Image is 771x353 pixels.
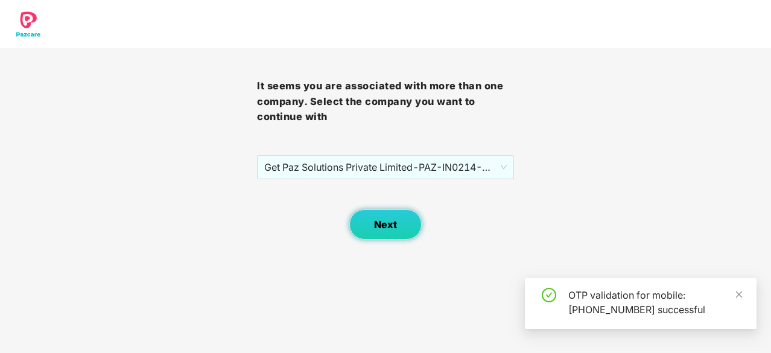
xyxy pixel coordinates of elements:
[257,78,514,125] h3: It seems you are associated with more than one company. Select the company you want to continue with
[349,209,422,240] button: Next
[735,290,743,299] span: close
[374,219,397,231] span: Next
[542,288,556,302] span: check-circle
[568,288,742,317] div: OTP validation for mobile: [PHONE_NUMBER] successful
[264,156,507,179] span: Get Paz Solutions Private Limited - PAZ-IN0214 - EMPLOYEE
